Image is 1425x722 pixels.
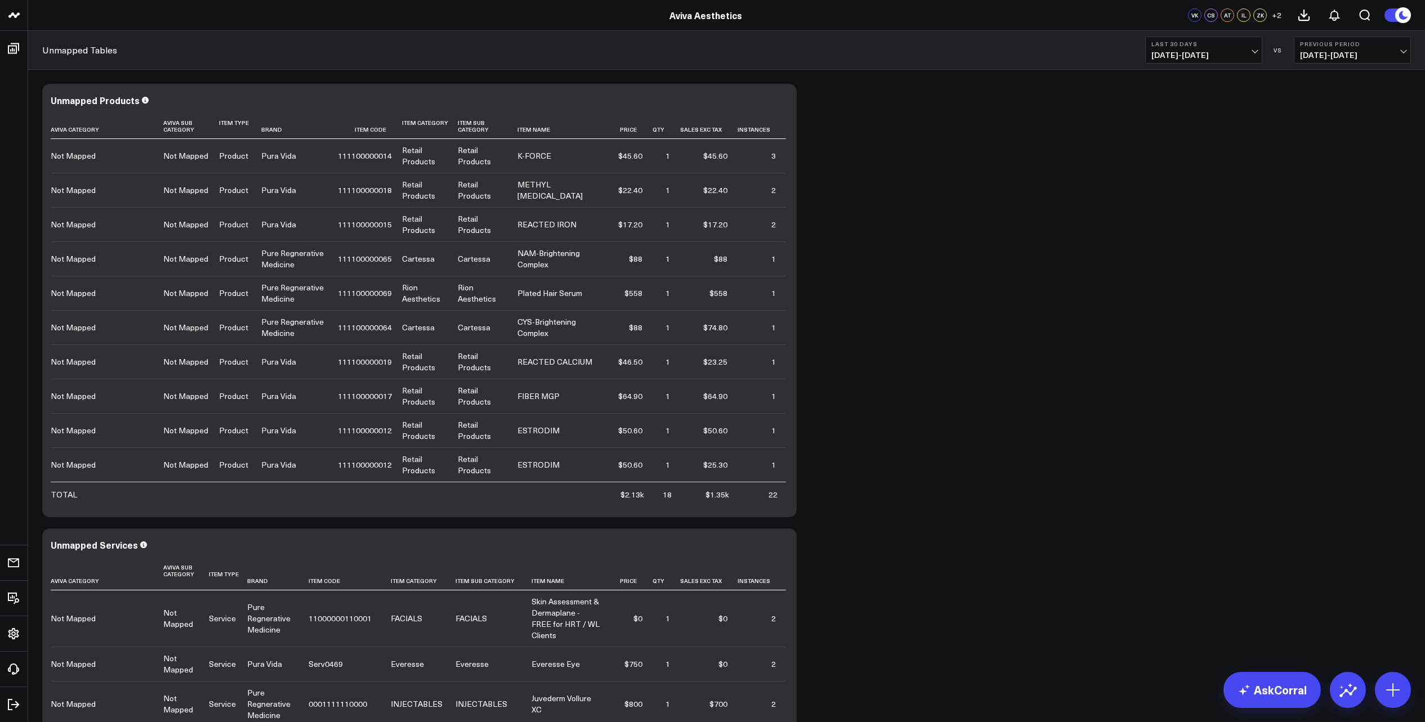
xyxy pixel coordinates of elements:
[219,219,248,230] div: Product
[680,558,738,590] th: Sales Exc Tax
[338,356,392,367] div: 111100000019
[455,558,531,590] th: Item Sub Category
[402,253,435,264] div: Cartessa
[338,219,392,230] div: 111100000015
[261,248,328,270] div: Pure Regnerative Medicine
[338,253,392,264] div: 111100000065
[665,288,670,299] div: 1
[219,288,248,299] div: Product
[703,150,727,162] div: $45.60
[309,658,343,670] div: Serv0469
[458,145,507,167] div: Retail Products
[1204,8,1218,22] div: CS
[163,219,208,230] div: Not Mapped
[1223,672,1321,708] a: AskCorral
[771,613,776,624] div: 2
[163,185,208,196] div: Not Mapped
[261,219,296,230] div: Pura Vida
[391,698,443,710] div: INJECTABLES
[261,114,338,139] th: Brand
[633,613,642,624] div: $0
[309,558,391,590] th: Item Code
[771,253,776,264] div: 1
[1272,11,1281,19] span: + 2
[402,114,458,139] th: Item Category
[163,356,208,367] div: Not Mapped
[703,322,727,333] div: $74.80
[402,145,448,167] div: Retail Products
[458,213,507,236] div: Retail Products
[219,114,261,139] th: Item Type
[261,425,296,436] div: Pura Vida
[618,150,642,162] div: $45.60
[1188,8,1201,22] div: VK
[1253,8,1267,22] div: ZK
[309,613,372,624] div: 11000000110001
[517,179,608,201] div: METHYL [MEDICAL_DATA]
[769,489,778,500] div: 22
[653,114,680,139] th: Qty
[338,459,392,470] div: 111100000012
[391,613,422,624] div: FACIALS
[163,288,208,299] div: Not Mapped
[42,44,117,56] a: Unmapped Tables
[771,425,776,436] div: 1
[458,419,507,442] div: Retail Products
[338,391,392,402] div: 111100000017
[458,179,507,201] div: Retail Products
[771,356,776,367] div: 1
[163,693,199,715] div: Not Mapped
[618,114,653,139] th: Price
[458,253,490,264] div: Cartessa
[703,219,727,230] div: $17.20
[531,558,611,590] th: Item Name
[1151,51,1256,60] span: [DATE] - [DATE]
[738,114,786,139] th: Instances
[665,459,670,470] div: 1
[703,459,727,470] div: $25.30
[624,658,642,670] div: $750
[618,185,642,196] div: $22.40
[219,150,248,162] div: Product
[261,150,296,162] div: Pura Vida
[653,558,680,590] th: Qty
[517,391,560,402] div: FIBER MGP
[714,253,727,264] div: $88
[163,391,208,402] div: Not Mapped
[517,288,582,299] div: Plated Hair Serum
[51,322,96,333] div: Not Mapped
[402,282,448,304] div: Rion Aesthetics
[1145,37,1262,64] button: Last 30 Days[DATE]-[DATE]
[338,150,392,162] div: 111100000014
[51,489,77,500] div: TOTAL
[531,693,601,715] div: Juvederm Vollure XC
[703,185,727,196] div: $22.40
[163,253,208,264] div: Not Mapped
[51,613,96,624] div: Not Mapped
[629,253,642,264] div: $88
[338,322,392,333] div: 111100000064
[718,613,727,624] div: $0
[663,489,672,500] div: 18
[517,248,608,270] div: NAM-Brightening Complex
[402,213,448,236] div: Retail Products
[247,687,298,721] div: Pure Regnerative Medicine
[1268,47,1288,53] div: VS
[629,322,642,333] div: $88
[705,489,729,500] div: $1.35k
[665,185,670,196] div: 1
[219,356,248,367] div: Product
[709,288,727,299] div: $558
[1300,51,1405,60] span: [DATE] - [DATE]
[531,596,601,641] div: Skin Assessment & Dermaplane - FREE for HRT / WL Clients
[517,459,560,470] div: ESTRODIM
[771,150,776,162] div: 3
[51,539,138,551] div: Unmapped Services
[209,658,236,670] div: Service
[338,425,392,436] div: 111100000012
[771,219,776,230] div: 2
[517,356,592,367] div: REACTED CALCIUM
[771,391,776,402] div: 1
[402,385,448,407] div: Retail Products
[51,425,96,436] div: Not Mapped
